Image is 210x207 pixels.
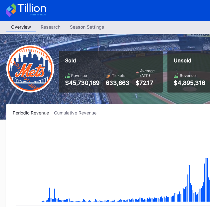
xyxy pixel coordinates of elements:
[65,57,156,64] div: Sold
[65,22,109,31] div: Season Settings
[36,22,65,31] div: Research
[174,79,205,86] div: $4,895,316
[65,79,99,86] div: $45,730,189
[54,110,102,115] div: Cumulative Revenue
[6,45,54,93] img: New-York-Mets-Transparent.png
[106,79,129,86] div: 633,663
[65,22,109,32] a: Season Settings
[6,22,36,32] a: Overview
[112,73,125,78] div: Tickets
[180,73,196,78] div: Revenue
[136,79,156,86] div: $72.17
[36,22,65,32] a: Research
[71,73,87,78] div: Revenue
[140,68,156,78] div: Average (ATP)
[13,110,54,115] div: Periodic Revenue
